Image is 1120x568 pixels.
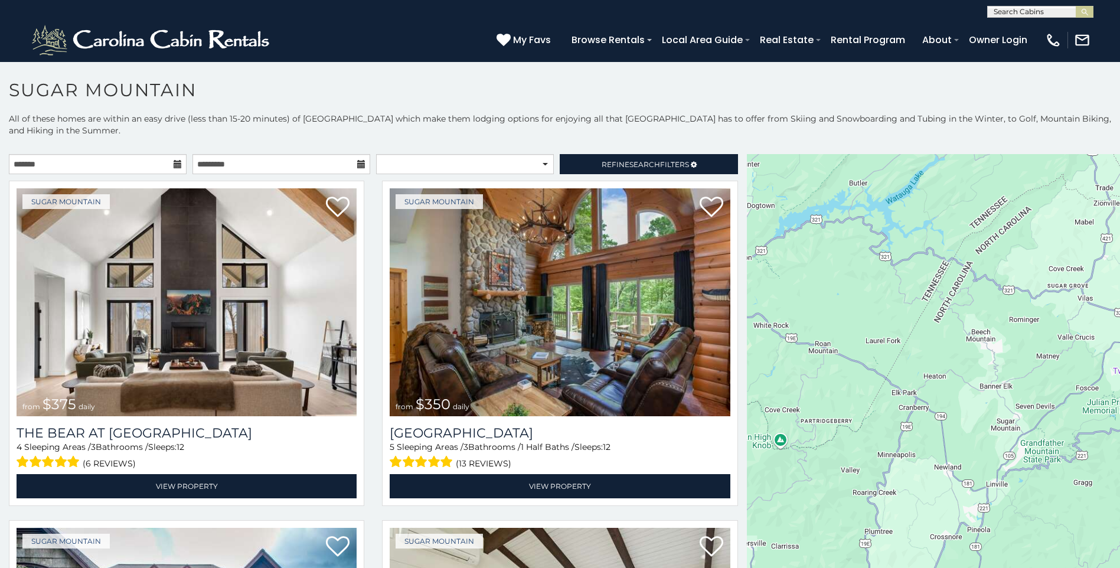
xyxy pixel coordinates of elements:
span: $350 [416,396,450,413]
span: 3 [91,442,96,452]
a: Local Area Guide [656,30,749,50]
span: 3 [463,442,468,452]
img: White-1-2.png [30,22,275,58]
span: My Favs [513,32,551,47]
a: Grouse Moor Lodge from $350 daily [390,188,730,416]
a: Owner Login [963,30,1033,50]
a: Sugar Mountain [396,534,483,549]
a: Add to favorites [700,195,723,220]
span: 12 [603,442,610,452]
a: RefineSearchFilters [560,154,737,174]
span: (6 reviews) [83,456,136,471]
span: from [22,402,40,411]
a: Sugar Mountain [22,534,110,549]
a: View Property [390,474,730,498]
a: About [916,30,958,50]
span: $375 [43,396,76,413]
a: Add to favorites [326,535,350,560]
span: Refine Filters [602,160,689,169]
span: (13 reviews) [456,456,511,471]
a: Browse Rentals [566,30,651,50]
a: Add to favorites [326,195,350,220]
span: 5 [390,442,394,452]
img: Grouse Moor Lodge [390,188,730,416]
h3: Grouse Moor Lodge [390,425,730,441]
a: The Bear At [GEOGRAPHIC_DATA] [17,425,357,441]
img: The Bear At Sugar Mountain [17,188,357,416]
img: phone-regular-white.png [1045,32,1062,48]
a: The Bear At Sugar Mountain from $375 daily [17,188,357,416]
a: View Property [17,474,357,498]
span: Search [629,160,660,169]
a: Rental Program [825,30,911,50]
a: [GEOGRAPHIC_DATA] [390,425,730,441]
span: 4 [17,442,22,452]
div: Sleeping Areas / Bathrooms / Sleeps: [17,441,357,471]
a: Sugar Mountain [396,194,483,209]
img: mail-regular-white.png [1074,32,1090,48]
a: My Favs [497,32,554,48]
span: 1 Half Baths / [521,442,574,452]
span: from [396,402,413,411]
a: Add to favorites [700,535,723,560]
div: Sleeping Areas / Bathrooms / Sleeps: [390,441,730,471]
span: 12 [177,442,184,452]
span: daily [453,402,469,411]
a: Sugar Mountain [22,194,110,209]
span: daily [79,402,95,411]
a: Real Estate [754,30,819,50]
h3: The Bear At Sugar Mountain [17,425,357,441]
